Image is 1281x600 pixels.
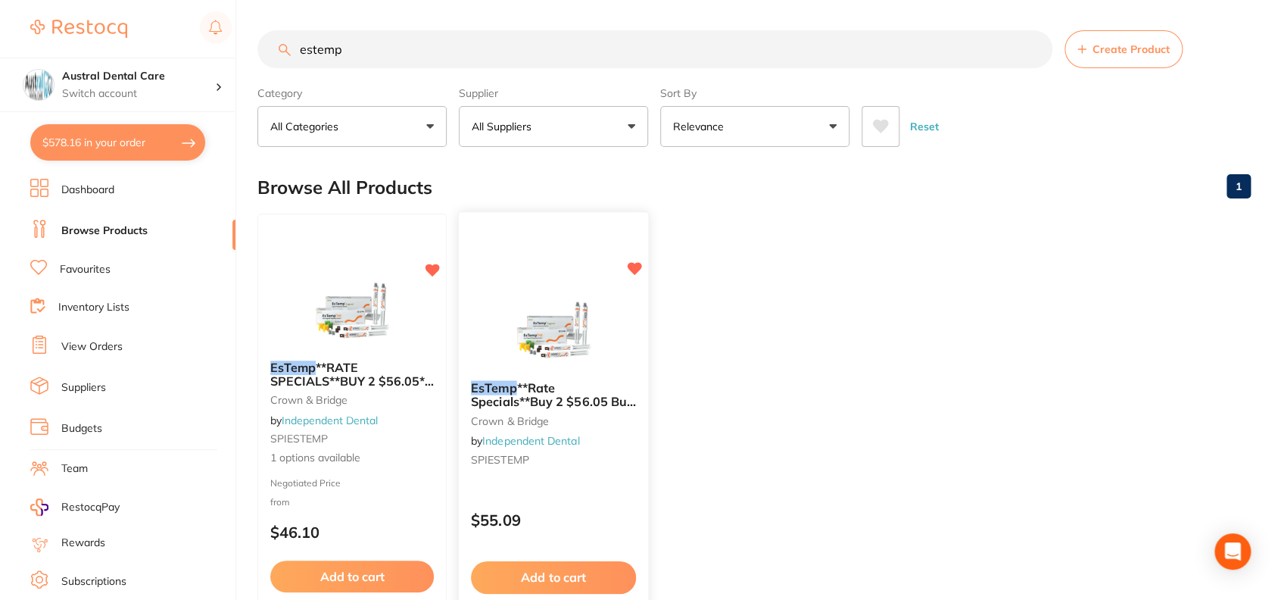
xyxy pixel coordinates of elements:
em: EsTemp [471,380,517,395]
small: crown & bridge [471,414,636,427]
img: RestocqPay [30,498,48,516]
a: View Orders [61,339,123,355]
button: $578.16 in your order [30,124,205,161]
a: Rewards [61,536,105,551]
b: EsTemp **RATE SPECIALS**BUY 2 $56.05** BUY 4 $52.10**BUY 6 $46.10** [270,361,434,389]
label: Category [257,86,447,100]
p: $46.10 [270,523,434,541]
label: Supplier [459,86,648,100]
a: Favourites [60,262,111,277]
p: All Categories [270,119,344,134]
a: Browse Products [61,223,148,239]
span: RestocqPay [61,500,120,515]
span: SPIESTEMP [270,432,328,445]
button: Relevance [660,106,849,147]
small: Negotiated Price [270,478,434,489]
span: 1 options available [270,451,434,466]
button: Create Product [1064,30,1183,68]
span: by [270,414,378,427]
button: Reset [905,106,943,147]
a: Budgets [61,421,102,436]
a: Independent Dental [482,434,579,448]
p: Switch account [62,86,215,102]
img: Restocq Logo [30,20,127,38]
img: EsTemp **RATE SPECIALS**BUY 2 $56.05** BUY 4 $52.10**BUY 6 $46.10** [303,273,401,348]
button: Add to cart [471,561,636,594]
em: EsTemp [270,360,316,375]
span: by [471,434,579,448]
button: All Suppliers [459,106,648,147]
span: from [270,496,290,508]
img: Austral Dental Care [23,70,54,100]
p: $55.09 [471,511,636,529]
b: EsTemp **Rate Specials**Buy 2 $56.05 Buy 4 $52.10 Buy 6 $46.10** - EsTemp [471,380,636,408]
span: **RATE SPECIALS**BUY 2 $56.05** BUY 4 $52.10**BUY 6 $46.10** [270,360,434,417]
span: Create Product [1092,43,1170,55]
button: All Categories [257,106,447,147]
h2: Browse All Products [257,177,432,198]
a: Dashboard [61,183,114,198]
input: Search Products [257,30,1052,68]
span: SPIESTEMP [471,452,529,466]
label: Sort By [660,86,849,100]
h4: Austral Dental Care [62,69,215,84]
a: Team [61,461,88,477]
a: RestocqPay [30,498,120,516]
small: crown & bridge [270,394,434,406]
a: 1 [1226,171,1251,202]
span: **Rate Specials**Buy 2 $56.05 Buy 4 $52.10 Buy 6 $46.10** - [471,380,636,423]
button: Add to cart [270,561,434,592]
a: Inventory Lists [58,300,129,315]
p: Relevance [673,119,730,134]
p: All Suppliers [472,119,538,134]
div: Open Intercom Messenger [1214,533,1251,570]
a: Suppliers [61,380,106,395]
img: EsTemp **Rate Specials**Buy 2 $56.05 Buy 4 $52.10 Buy 6 $46.10** - EsTemp [503,292,603,368]
a: Subscriptions [61,574,126,589]
a: Independent Dental [282,414,378,427]
a: Restocq Logo [30,11,127,46]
